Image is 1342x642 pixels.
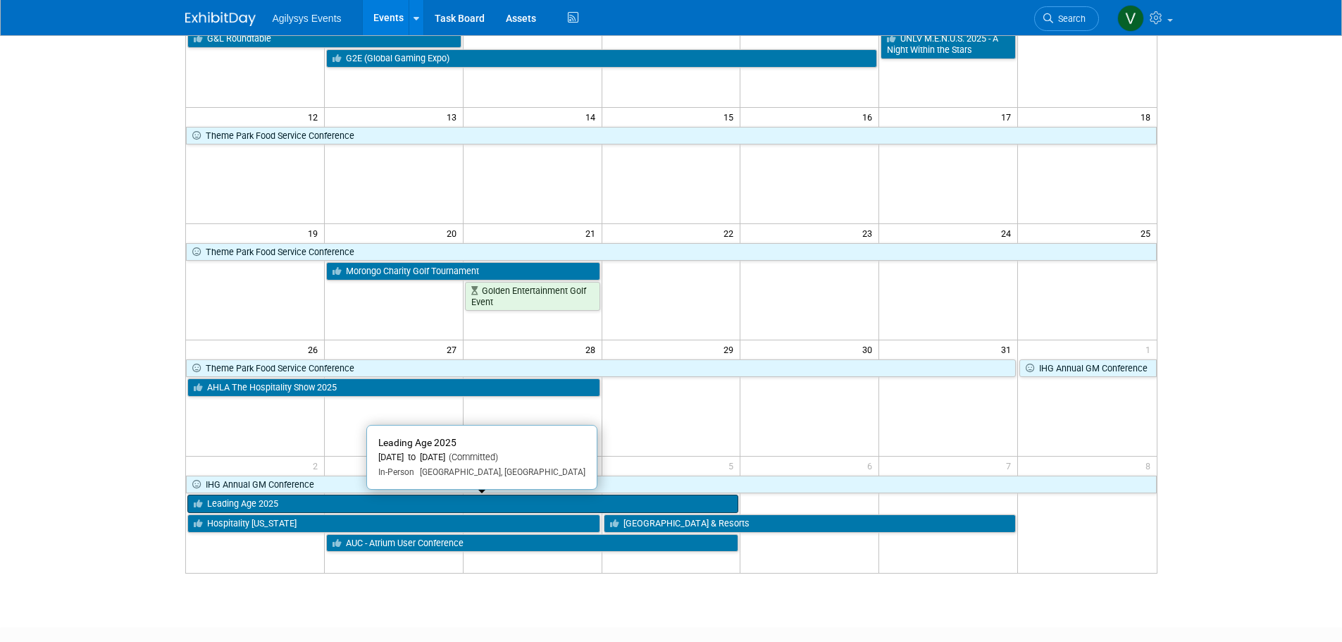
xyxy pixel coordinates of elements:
a: Search [1034,6,1099,31]
a: Theme Park Food Service Conference [186,359,1017,378]
a: Leading Age 2025 [187,495,739,513]
a: Theme Park Food Service Conference [186,243,1157,261]
span: 2 [311,457,324,474]
a: G&L Roundtable [187,30,461,48]
span: 7 [1005,457,1017,474]
span: 23 [861,224,878,242]
span: 15 [722,108,740,125]
img: ExhibitDay [185,12,256,26]
span: 20 [445,224,463,242]
img: Vaitiare Munoz [1117,5,1144,32]
span: [GEOGRAPHIC_DATA], [GEOGRAPHIC_DATA] [414,467,585,477]
span: 22 [722,224,740,242]
span: 17 [1000,108,1017,125]
span: 19 [306,224,324,242]
span: 14 [584,108,602,125]
a: Morongo Charity Golf Tournament [326,262,600,280]
span: 28 [584,340,602,358]
a: Hospitality [US_STATE] [187,514,600,533]
span: 16 [861,108,878,125]
div: [DATE] to [DATE] [378,452,585,464]
a: G2E (Global Gaming Expo) [326,49,877,68]
span: 8 [1144,457,1157,474]
span: 30 [861,340,878,358]
span: In-Person [378,467,414,477]
a: Theme Park Food Service Conference [186,127,1157,145]
span: 27 [445,340,463,358]
a: AUC - Atrium User Conference [326,534,739,553]
span: 24 [1000,224,1017,242]
span: (Committed) [445,452,498,462]
span: Agilysys Events [273,13,342,24]
span: 21 [584,224,602,242]
span: 12 [306,108,324,125]
span: Search [1053,13,1086,24]
span: 1 [1144,340,1157,358]
span: 26 [306,340,324,358]
span: 25 [1139,224,1157,242]
span: 18 [1139,108,1157,125]
span: 13 [445,108,463,125]
span: 29 [722,340,740,358]
a: [GEOGRAPHIC_DATA] & Resorts [604,514,1017,533]
span: Leading Age 2025 [378,437,456,448]
a: UNLV M.E.N.U.S. 2025 - A Night Within the Stars [881,30,1016,58]
a: Golden Entertainment Golf Event [465,282,600,311]
a: IHG Annual GM Conference [186,476,1157,494]
span: 31 [1000,340,1017,358]
span: 6 [866,457,878,474]
span: 5 [727,457,740,474]
a: AHLA The Hospitality Show 2025 [187,378,600,397]
a: IHG Annual GM Conference [1019,359,1156,378]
